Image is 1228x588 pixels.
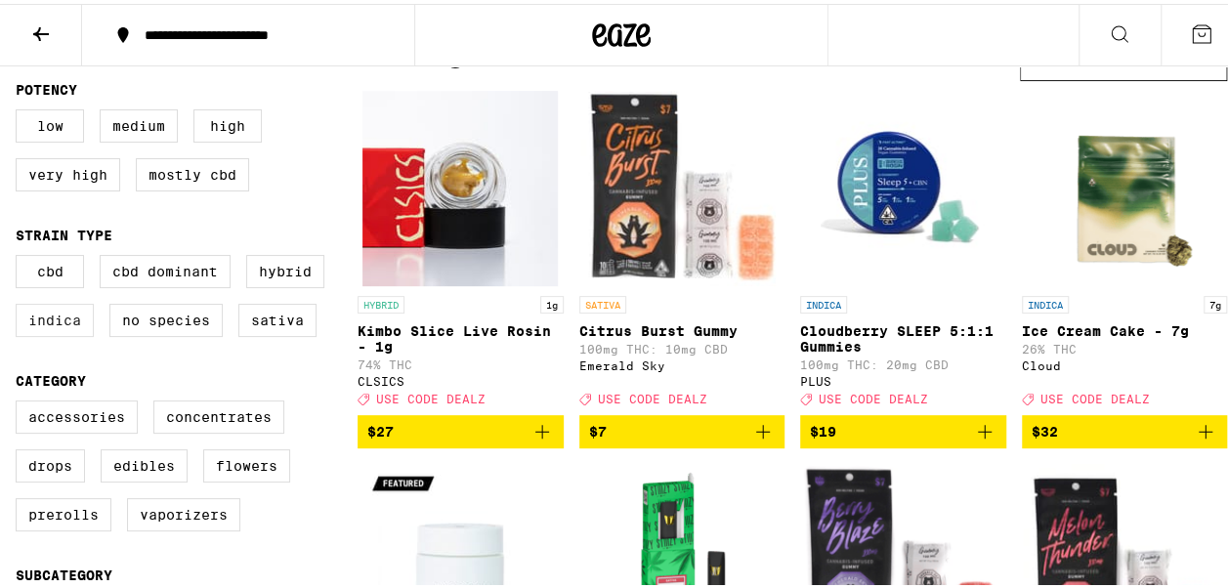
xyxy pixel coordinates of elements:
[362,87,558,282] img: CLSICS - Kimbo Slice Live Rosin - 1g
[1022,292,1069,310] p: INDICA
[819,389,928,401] span: USE CODE DEALZ
[153,397,284,430] label: Concentrates
[109,300,223,333] label: No Species
[579,339,785,352] p: 100mg THC: 10mg CBD
[800,319,1006,351] p: Cloudberry SLEEP 5:1:1 Gummies
[358,411,564,444] button: Add to bag
[16,154,120,188] label: Very High
[12,14,141,29] span: Hi. Need any help?
[16,369,86,385] legend: Category
[579,319,785,335] p: Citrus Burst Gummy
[1022,411,1228,444] button: Add to bag
[1204,292,1227,310] p: 7g
[16,300,94,333] label: Indica
[193,105,262,139] label: High
[1022,87,1228,411] a: Open page for Ice Cream Cake - 7g from Cloud
[1022,339,1228,352] p: 26% THC
[16,494,111,527] label: Prerolls
[100,105,178,139] label: Medium
[579,87,785,411] a: Open page for Citrus Burst Gummy from Emerald Sky
[16,105,84,139] label: Low
[1027,87,1222,282] img: Cloud - Ice Cream Cake - 7g
[810,420,836,436] span: $19
[367,420,394,436] span: $27
[16,78,77,94] legend: Potency
[540,292,564,310] p: 1g
[238,300,317,333] label: Sativa
[358,355,564,367] p: 74% THC
[1022,356,1228,368] div: Cloud
[800,411,1006,444] button: Add to bag
[100,251,231,284] label: CBD Dominant
[805,87,1000,282] img: PLUS - Cloudberry SLEEP 5:1:1 Gummies
[1022,319,1228,335] p: Ice Cream Cake - 7g
[579,292,626,310] p: SATIVA
[358,292,404,310] p: HYBRID
[1032,420,1058,436] span: $32
[16,251,84,284] label: CBD
[136,154,249,188] label: Mostly CBD
[203,445,290,479] label: Flowers
[800,87,1006,411] a: Open page for Cloudberry SLEEP 5:1:1 Gummies from PLUS
[16,564,112,579] legend: Subcategory
[16,224,112,239] legend: Strain Type
[800,355,1006,367] p: 100mg THC: 20mg CBD
[800,292,847,310] p: INDICA
[589,420,607,436] span: $7
[246,251,324,284] label: Hybrid
[598,389,707,401] span: USE CODE DEALZ
[579,356,785,368] div: Emerald Sky
[127,494,240,527] label: Vaporizers
[579,411,785,444] button: Add to bag
[1040,389,1150,401] span: USE CODE DEALZ
[800,371,1006,384] div: PLUS
[358,319,564,351] p: Kimbo Slice Live Rosin - 1g
[16,397,138,430] label: Accessories
[358,87,564,411] a: Open page for Kimbo Slice Live Rosin - 1g from CLSICS
[376,389,486,401] span: USE CODE DEALZ
[101,445,188,479] label: Edibles
[358,371,564,384] div: CLSICS
[16,445,85,479] label: Drops
[580,87,783,282] img: Emerald Sky - Citrus Burst Gummy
